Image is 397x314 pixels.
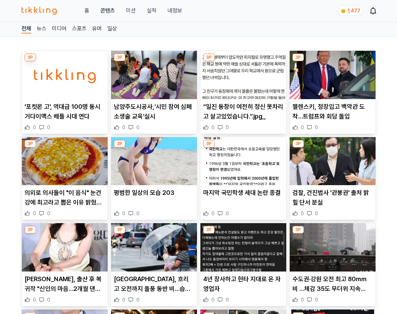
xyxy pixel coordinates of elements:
[47,296,50,303] span: 0
[92,25,102,34] a: 유머
[111,51,197,99] img: 남양주도시공사,‘시민 참여 심폐소생술 교육’실시
[111,50,197,134] div: 3P 남양주도시공사,‘시민 참여 심폐소생술 교육’실시 남양주도시공사,‘시민 참여 심폐소생술 교육’실시 0 0
[211,296,215,303] span: 0
[315,210,318,217] span: 0
[337,6,362,16] a: coin 1,477
[72,25,87,34] a: 스포츠
[168,7,182,15] a: 내정보
[341,8,346,14] img: coin
[211,210,215,217] span: 0
[289,50,376,134] div: 3P 젤렌스키, 정장입고 백악관 도착…트럼프와 회담 돌입 젤렌스키, 정장입고 백악관 도착…트럼프와 회담 돌입 0 0
[25,274,105,294] p: [PERSON_NAME], 출산 후 복귀작 "신인의 마음…2개월 댄스 연습 [PERSON_NAME] 반응에 충격"
[147,7,156,15] a: 실적
[33,124,36,131] span: 0
[136,124,139,131] span: 0
[22,51,108,99] img: '포켓몬 고', 역대급 100명 동시 거다이맥스 배틀 시대 연다
[292,226,304,234] div: 3P
[292,102,373,121] p: 젤렌스키, 정장입고 백악관 도착…트럼프와 회담 돌입
[47,210,50,217] span: 0
[136,296,139,303] span: 0
[114,274,194,294] p: [GEOGRAPHIC_DATA], 흐리고 오전까지 돌풍 동반 비…습한 더위 지속
[203,274,283,294] p: 4년 장사하고 현타 지대로 온 자영업자
[203,226,215,234] div: 3P
[301,296,304,303] span: 0
[200,223,287,306] div: 3P 4년 장사하고 현타 지대로 온 자영업자 4년 장사하고 현타 지대로 온 자영업자 0 0
[122,210,125,217] span: 0
[25,226,36,234] div: 3P
[111,137,197,220] div: 3P 평범한 일상의 모습 203 평범한 일상의 모습 203 0 0
[114,140,125,148] div: 3P
[122,124,125,131] span: 0
[25,188,105,207] p: 의외로 의사들이 "이 음식" 눈건강에 최고라고 뽑은 이유 밝혔습니다.
[37,25,46,34] a: 뉴스
[33,210,36,217] span: 0
[226,124,229,131] span: 0
[200,51,286,99] img: “일진 동창이 여전히 정신 못차리고 살고있었습니다.”.jpg,,
[200,137,286,185] img: 마지막 국민학생 세대 논란 종결
[289,137,376,220] div: 3P 검찰, 건진법사 '관봉권' 출처 밝힐 단서 분실 검찰, 건진법사 '관봉권' 출처 밝힐 단서 분실 0 0
[203,188,283,198] p: 마지막 국민학생 세대 논란 종결
[21,50,108,134] div: 3P '포켓몬 고', 역대급 100명 동시 거다이맥스 배틀 시대 연다 '포켓몬 고', 역대급 100명 동시 거다이맥스 배틀 시대 연다 0 0
[47,124,50,131] span: 0
[22,137,108,185] img: 의외로 의사들이 "이 음식" 눈건강에 최고라고 뽑은 이유 밝혔습니다.
[111,223,197,306] div: 3P 인천, 흐리고 오전까지 돌풍 동반 비…습한 더위 지속 [GEOGRAPHIC_DATA], 흐리고 오전까지 돌풍 동반 비…습한 더위 지속 0 0
[114,102,194,121] p: 남양주도시공사,‘시민 참여 심폐소생술 교육’실시
[136,210,139,217] span: 0
[226,296,229,303] span: 0
[21,7,57,15] img: 티끌링
[111,223,197,272] img: 인천, 흐리고 오전까지 돌풍 동반 비…습한 더위 지속
[203,102,283,121] p: “일진 동창이 여전히 정신 못차리고 살고있었습니다.”.jpg,,
[203,54,215,61] div: 3P
[290,223,376,272] img: 수도권·강원 오전 최고 80㎜ 비 …체감 35도 무더위 지속[오늘날씨]
[289,223,376,306] div: 3P 수도권·강원 오전 최고 80㎜ 비 …체감 35도 무더위 지속[오늘날씨] 수도권·강원 오전 최고 80㎜ 비 …체감 35도 무더위 지속[[DATE]날씨] 0 0
[114,226,125,234] div: 3P
[200,50,287,134] div: 3P “일진 동창이 여전히 정신 못차리고 살고있었습니다.”.jpg,, “일진 동창이 여전히 정신 못차리고 살고있었습니다.”.jpg,, 0 0
[25,140,36,148] div: 3P
[25,54,36,61] div: 3P
[84,7,89,15] a: 홈
[52,25,66,34] a: 미디어
[122,296,125,303] span: 0
[226,210,229,217] span: 0
[33,296,36,303] span: 0
[292,140,304,148] div: 3P
[22,223,108,272] img: 손예진, 출산 후 복귀작 "신인의 마음…2개월 댄스 연습 박찬욱 반응에 충격"
[348,8,360,13] span: 1,477
[25,102,105,121] p: '포켓몬 고', 역대급 100명 동시 거다이맥스 배틀 시대 연다
[200,223,286,272] img: 4년 장사하고 현타 지대로 온 자영업자
[114,188,194,198] p: 평범한 일상의 모습 203
[200,137,287,220] div: 3P 마지막 국민학생 세대 논란 종결 마지막 국민학생 세대 논란 종결 0 0
[292,54,304,61] div: 3P
[211,124,215,131] span: 0
[290,51,376,99] img: 젤렌스키, 정장입고 백악관 도착…트럼프와 회담 돌입
[203,140,215,148] div: 3P
[21,223,108,306] div: 3P 손예진, 출산 후 복귀작 "신인의 마음…2개월 댄스 연습 박찬욱 반응에 충격" [PERSON_NAME], 출산 후 복귀작 "신인의 마음…2개월 댄스 연습 [PERSON_...
[301,210,304,217] span: 0
[292,188,373,207] p: 검찰, 건진법사 '관봉권' 출처 밝힐 단서 분실
[292,274,373,294] p: 수도권·강원 오전 최고 80㎜ 비 …체감 35도 무더위 지속[[DATE]날씨]
[114,54,125,61] div: 3P
[107,25,117,34] a: 일상
[111,137,197,185] img: 평범한 일상의 모습 203
[21,25,31,34] a: 전체
[100,7,115,15] a: 콘텐츠
[301,124,304,131] span: 0
[21,137,108,220] div: 3P 의외로 의사들이 "이 음식" 눈건강에 최고라고 뽑은 이유 밝혔습니다. 의외로 의사들이 "이 음식" 눈건강에 최고라고 뽑은 이유 밝혔습니다. 0 0
[290,137,376,185] img: 검찰, 건진법사 '관봉권' 출처 밝힐 단서 분실
[126,7,136,15] button: 미션
[315,124,318,131] span: 0
[315,296,318,303] span: 0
